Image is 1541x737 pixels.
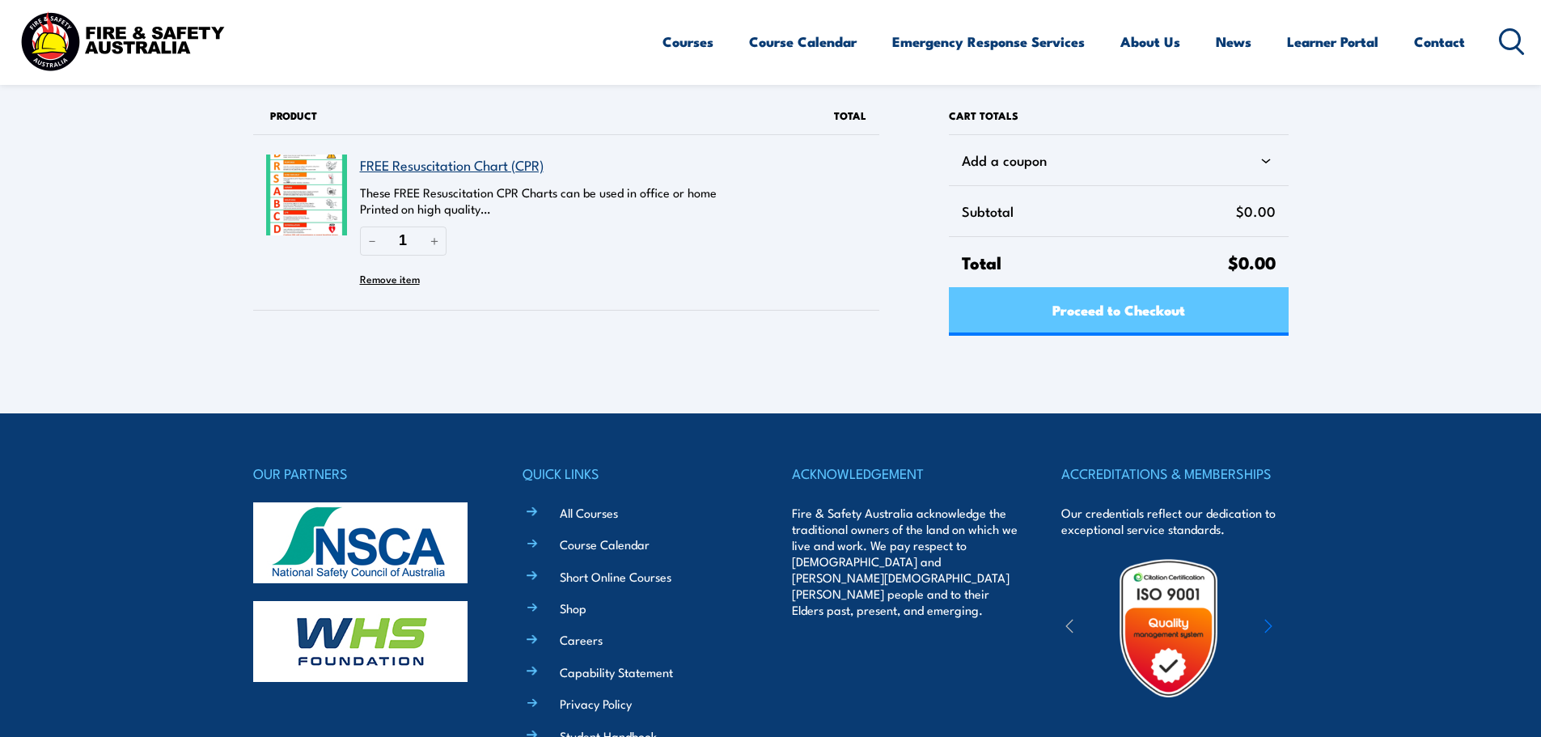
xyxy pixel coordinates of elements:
[560,663,673,680] a: Capability Statement
[1414,20,1465,63] a: Contact
[360,155,544,175] a: FREE Resuscitation Chart (CPR)
[892,20,1085,63] a: Emergency Response Services
[1061,505,1288,537] p: Our credentials reflect our dedication to exceptional service standards.
[360,266,420,290] button: Remove FREE Resuscitation Chart (CPR) from cart
[949,97,1288,134] h2: Cart totals
[560,504,618,521] a: All Courses
[523,462,749,485] h4: QUICK LINKS
[1236,199,1276,223] span: $0.00
[253,462,480,485] h4: OUR PARTNERS
[253,601,468,682] img: whs-logo-footer
[360,184,785,217] p: These FREE Resuscitation CPR Charts can be used in office or home Printed on high quality…
[949,287,1288,336] a: Proceed to Checkout
[560,599,586,616] a: Shop
[360,227,384,255] button: Reduce quantity of FREE Resuscitation Chart (CPR)
[1052,288,1185,331] span: Proceed to Checkout
[560,631,603,648] a: Careers
[384,227,422,255] input: Quantity of FREE Resuscitation Chart (CPR) in your cart.
[560,695,632,712] a: Privacy Policy
[422,227,447,255] button: Increase quantity of FREE Resuscitation Chart (CPR)
[1098,557,1239,699] img: Untitled design (19)
[962,148,1275,172] div: Add a coupon
[253,502,468,583] img: nsca-logo-footer
[560,568,671,585] a: Short Online Courses
[792,462,1018,485] h4: ACKNOWLEDGEMENT
[792,505,1018,618] p: Fire & Safety Australia acknowledge the traditional owners of the land on which we live and work....
[266,155,347,235] img: FREE Resuscitation Chart - What are the 7 steps to CPR?
[1120,20,1180,63] a: About Us
[1216,20,1251,63] a: News
[1240,600,1381,656] img: ewpa-logo
[749,20,857,63] a: Course Calendar
[962,250,1227,274] span: Total
[663,20,713,63] a: Courses
[1228,248,1276,275] span: $0.00
[834,108,866,123] span: Total
[560,536,650,553] a: Course Calendar
[962,199,1235,223] span: Subtotal
[1061,462,1288,485] h4: ACCREDITATIONS & MEMBERSHIPS
[270,108,317,123] span: Product
[1287,20,1378,63] a: Learner Portal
